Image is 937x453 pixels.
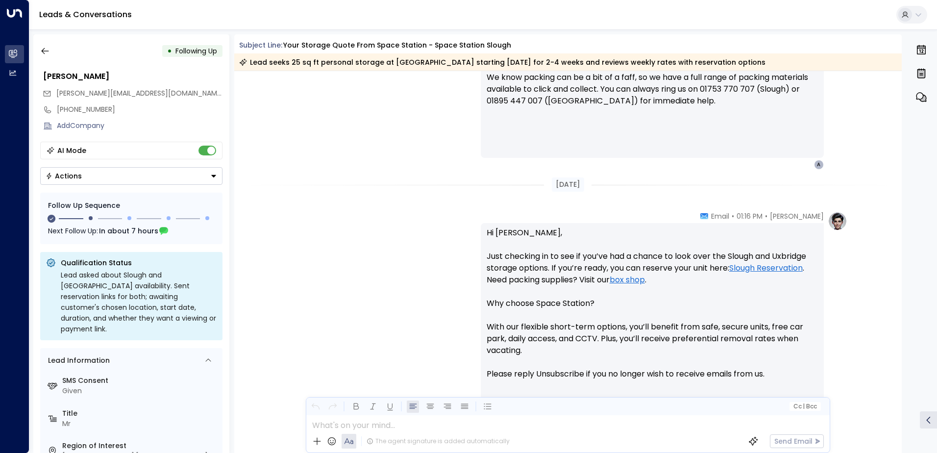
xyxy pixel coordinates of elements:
a: box shop [610,274,645,286]
a: Slough Reservation [729,262,803,274]
span: • [732,211,734,221]
div: Follow Up Sequence [48,201,215,211]
span: • [765,211,767,221]
div: [PERSON_NAME] [43,71,222,82]
span: | [803,403,805,410]
div: Mr [62,419,219,429]
span: Subject Line: [239,40,282,50]
div: Next Follow Up: [48,226,215,236]
div: A [814,160,824,170]
div: The agent signature is added automatically [367,437,510,446]
button: Cc|Bcc [789,402,820,411]
p: Hi [PERSON_NAME], Just checking in to see if you’ve had a chance to look over the Slough and Uxbr... [487,227,818,392]
label: SMS Consent [62,376,219,386]
div: Lead Information [45,355,110,366]
span: Cc Bcc [793,403,816,410]
span: Following Up [175,46,217,56]
div: Lead seeks 25 sq ft personal storage at [GEOGRAPHIC_DATA] starting [DATE] for 2-4 weeks and revie... [239,57,765,67]
button: Actions [40,167,222,185]
div: AI Mode [57,146,86,155]
div: Actions [46,172,82,180]
span: Email [711,211,729,221]
button: Undo [309,401,321,413]
div: Button group with a nested menu [40,167,222,185]
img: profile-logo.png [828,211,847,231]
div: AddCompany [57,121,222,131]
label: Region of Interest [62,441,219,451]
span: 01:16 PM [737,211,763,221]
div: [DATE] [552,177,584,192]
div: • [167,42,172,60]
p: Qualification Status [61,258,217,268]
div: Your storage quote from Space Station - Space Station Slough [283,40,511,50]
span: [PERSON_NAME] [770,211,824,221]
span: In about 7 hours [99,226,158,236]
div: Lead asked about Slough and [GEOGRAPHIC_DATA] availability. Sent reservation links for both; awai... [61,270,217,334]
span: alistair_mcgee@outlook.com [56,88,222,99]
button: Redo [326,401,339,413]
div: Given [62,386,219,396]
div: [PHONE_NUMBER] [57,104,222,115]
span: [PERSON_NAME][EMAIL_ADDRESS][DOMAIN_NAME] [56,88,223,98]
a: Leads & Conversations [39,9,132,20]
label: Title [62,408,219,419]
